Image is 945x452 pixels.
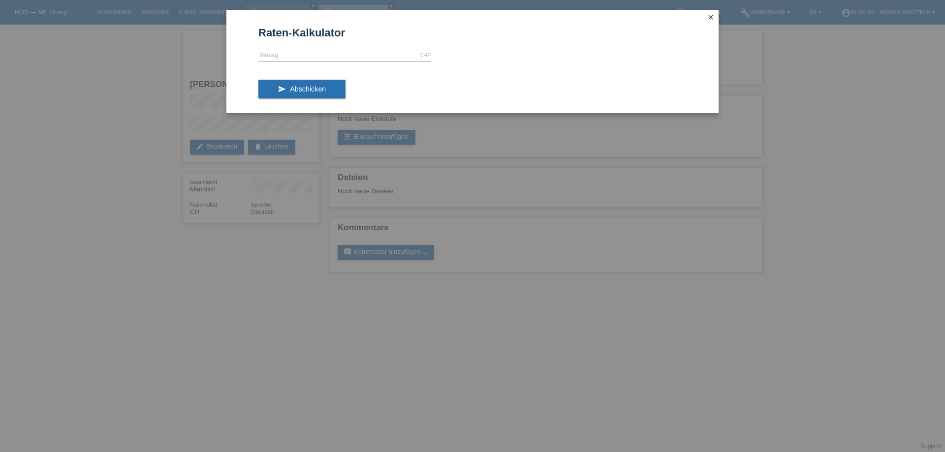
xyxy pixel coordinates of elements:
i: close [707,13,715,21]
button: send Abschicken [258,80,346,98]
div: CHF [419,52,431,58]
a: close [704,12,717,24]
i: send [278,85,286,93]
span: Abschicken [290,85,326,93]
h1: Raten-Kalkulator [258,27,687,39]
